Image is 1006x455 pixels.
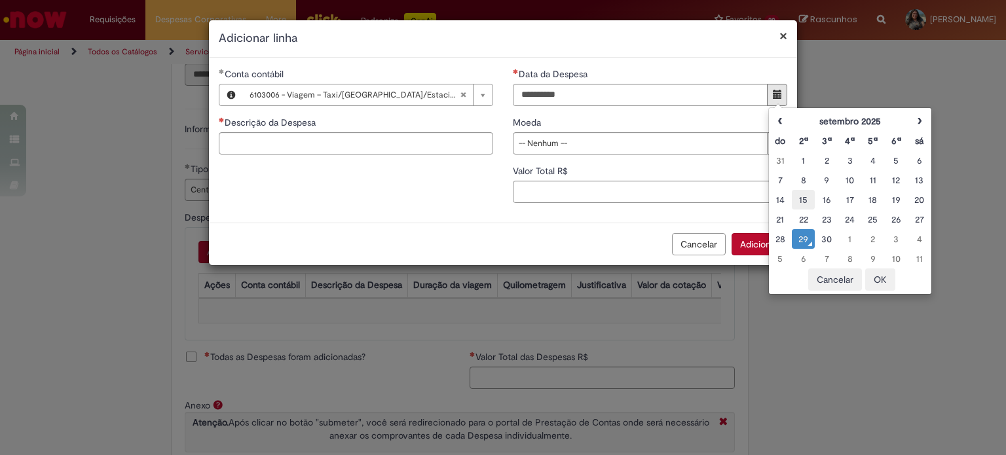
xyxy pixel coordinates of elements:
[842,193,858,206] div: 17 September 2025 Wednesday
[219,84,243,105] button: Conta contábil, Visualizar este registro 6103006 - Viagem – Taxi/Pedágio/Estacionamento/Zona Azul
[732,233,787,255] button: Adicionar
[513,181,787,203] input: Valor Total R$
[519,133,760,154] span: -- Nenhum --
[911,252,927,265] div: 11 October 2025 Saturday
[769,111,792,131] th: Mês anterior
[513,84,768,106] input: Data da Despesa
[888,154,904,167] div: 05 September 2025 Friday
[772,213,789,226] div: 21 September 2025 Sunday
[865,193,881,206] div: 18 September 2025 Thursday
[888,252,904,265] div: 10 October 2025 Friday
[865,268,895,291] button: OK
[842,154,858,167] div: 03 September 2025 Wednesday
[861,131,884,151] th: Quinta-feira
[225,68,286,80] span: Necessários - Conta contábil
[865,173,881,187] div: 11 September 2025 Thursday
[795,252,811,265] div: 06 October 2025 Monday
[772,193,789,206] div: 14 September 2025 Sunday
[772,154,789,167] div: 31 August 2025 Sunday
[513,117,544,128] span: Moeda
[888,193,904,206] div: 19 September 2025 Friday
[911,173,927,187] div: 13 September 2025 Saturday
[219,30,787,47] h2: Adicionar linha
[818,232,834,246] div: 30 September 2025 Tuesday
[513,165,570,177] span: Valor Total R$
[842,252,858,265] div: 08 October 2025 Wednesday
[888,213,904,226] div: 26 September 2025 Friday
[818,154,834,167] div: 02 September 2025 Tuesday
[865,154,881,167] div: 04 September 2025 Thursday
[792,131,815,151] th: Segunda-feira
[772,252,789,265] div: 05 October 2025 Sunday
[768,107,932,295] div: Escolher data
[219,132,493,155] input: Descrição da Despesa
[779,29,787,43] button: Fechar modal
[808,268,862,291] button: Cancelar
[792,111,908,131] th: setembro 2025. Alternar mês
[453,84,473,105] abbr: Limpar campo Conta contábil
[672,233,726,255] button: Cancelar
[911,232,927,246] div: 04 October 2025 Saturday
[908,111,931,131] th: Próximo mês
[219,69,225,74] span: Obrigatório Preenchido
[842,173,858,187] div: 10 September 2025 Wednesday
[888,232,904,246] div: 03 October 2025 Friday
[243,84,493,105] a: 6103006 - Viagem – Taxi/[GEOGRAPHIC_DATA]/Estacionamento/[GEOGRAPHIC_DATA]Limpar campo Conta cont...
[911,154,927,167] div: 06 September 2025 Saturday
[795,173,811,187] div: 08 September 2025 Monday
[911,213,927,226] div: 27 September 2025 Saturday
[818,193,834,206] div: 16 September 2025 Tuesday
[842,213,858,226] div: 24 September 2025 Wednesday
[885,131,908,151] th: Sexta-feira
[911,193,927,206] div: 20 September 2025 Saturday
[772,232,789,246] div: 28 September 2025 Sunday
[219,117,225,122] span: Necessários
[865,232,881,246] div: 02 October 2025 Thursday
[888,173,904,187] div: 12 September 2025 Friday
[795,154,811,167] div: 01 September 2025 Monday
[795,232,811,246] div: O seletor de data foi aberto.29 September 2025 Monday
[225,117,318,128] span: Descrição da Despesa
[838,131,861,151] th: Quarta-feira
[815,131,838,151] th: Terça-feira
[865,213,881,226] div: 25 September 2025 Thursday
[865,252,881,265] div: 09 October 2025 Thursday
[908,131,931,151] th: Sábado
[513,69,519,74] span: Necessários
[818,173,834,187] div: 09 September 2025 Tuesday
[767,84,787,106] button: Mostrar calendário para Data da Despesa
[519,68,590,80] span: Data da Despesa
[818,252,834,265] div: 07 October 2025 Tuesday
[795,213,811,226] div: 22 September 2025 Monday
[769,131,792,151] th: Domingo
[250,84,460,105] span: 6103006 - Viagem – Taxi/[GEOGRAPHIC_DATA]/Estacionamento/[GEOGRAPHIC_DATA]
[772,173,789,187] div: 07 September 2025 Sunday
[842,232,858,246] div: 01 October 2025 Wednesday
[795,193,811,206] div: 15 September 2025 Monday
[818,213,834,226] div: 23 September 2025 Tuesday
